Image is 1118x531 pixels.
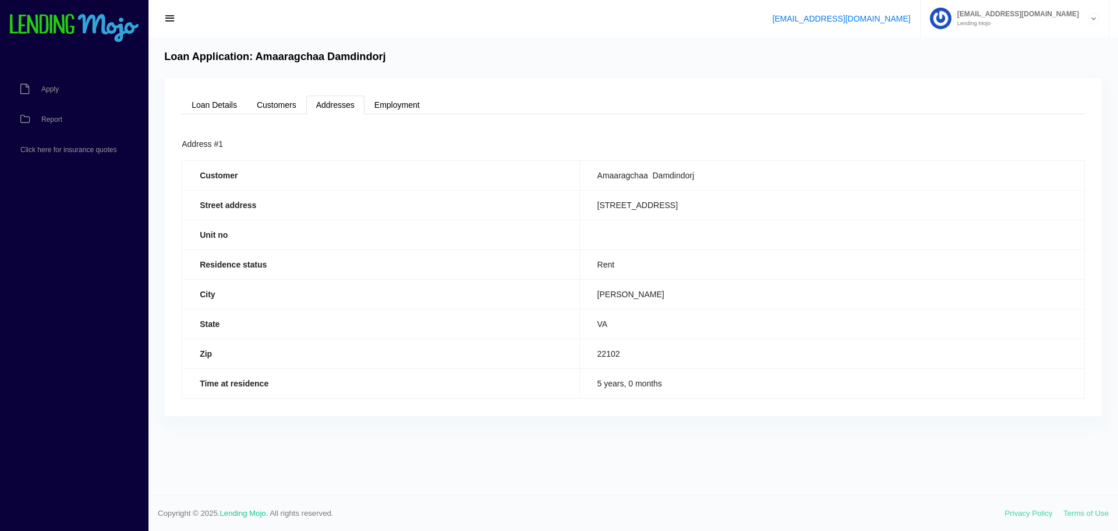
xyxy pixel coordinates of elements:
div: Address #1 [182,138,1085,152]
a: Privacy Policy [1005,509,1053,518]
img: Profile image [930,8,951,29]
td: Rent [579,249,1084,279]
td: [STREET_ADDRESS] [579,190,1084,220]
th: Time at residence [182,368,579,398]
img: logo-small.png [9,14,140,43]
a: Addresses [306,96,365,114]
th: Street address [182,190,579,220]
span: Report [41,116,62,123]
span: Copyright © 2025. . All rights reserved. [158,508,1005,519]
td: VA [579,309,1084,339]
span: Click here for insurance quotes [20,146,116,153]
td: Amaaragchaa Damdindorj [579,160,1084,190]
a: [EMAIL_ADDRESS][DOMAIN_NAME] [772,14,910,23]
a: Loan Details [182,96,247,114]
th: Customer [182,160,579,190]
h4: Loan Application: Amaaragchaa Damdindorj [164,51,385,64]
a: Terms of Use [1063,509,1109,518]
th: Unit no [182,220,579,249]
a: Customers [247,96,306,114]
span: Apply [41,86,59,93]
a: Employment [365,96,430,114]
th: Residence status [182,249,579,279]
span: [EMAIL_ADDRESS][DOMAIN_NAME] [951,10,1079,17]
th: Zip [182,339,579,368]
th: City [182,279,579,309]
td: 5 years, 0 months [579,368,1084,398]
small: Lending Mojo [951,20,1079,26]
td: [PERSON_NAME] [579,279,1084,309]
th: State [182,309,579,339]
a: Lending Mojo [220,509,266,518]
td: 22102 [579,339,1084,368]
